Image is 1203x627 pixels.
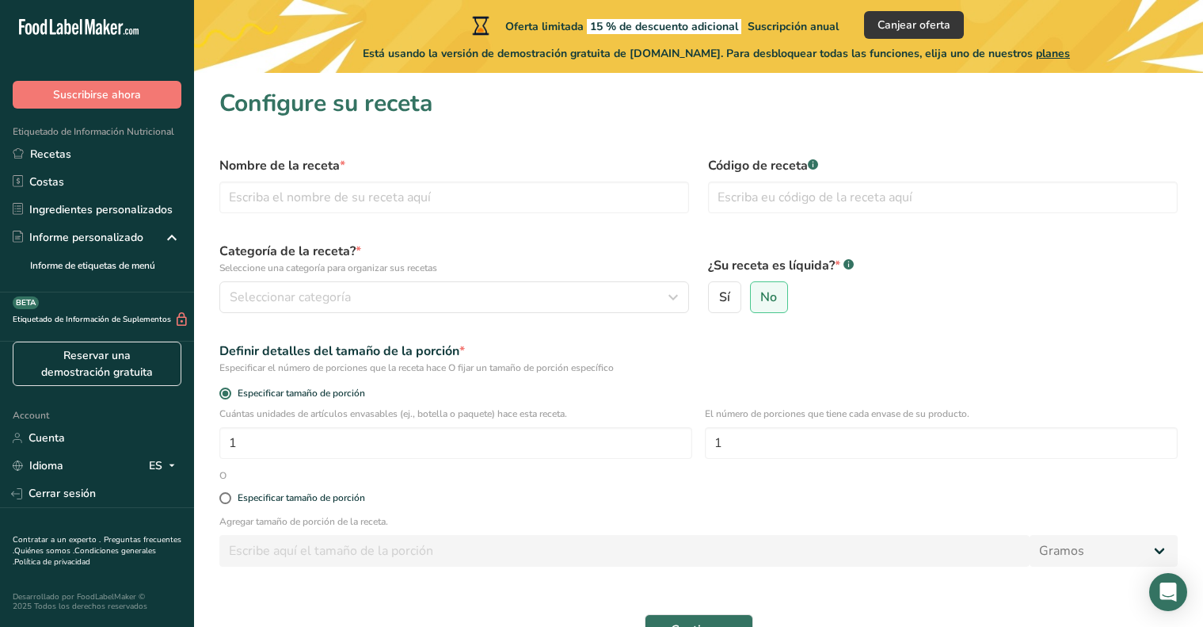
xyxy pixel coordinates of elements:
span: Sí [719,289,730,305]
label: Código de receta [708,156,1178,175]
div: Especificar tamaño de porción [238,492,365,504]
div: Informe personalizado [13,229,143,246]
button: Seleccionar categoría [219,281,689,313]
a: Idioma [13,452,63,480]
p: Cuántas unidades de artículos envasables (ej., botella o paquete) hace esta receta. [219,407,692,421]
p: Agregar tamaño de porción de la receta. [219,514,1178,529]
div: Definir detalles del tamaño de la porción [219,342,1178,361]
div: Desarrollado por FoodLabelMaker © 2025 Todos los derechos reservados [13,592,181,611]
p: Seleccione una categoría para organizar sus recetas [219,261,689,275]
a: Política de privacidad [14,556,90,568]
div: BETA [13,296,39,309]
button: Canjear oferta [864,11,964,39]
h1: Configure su receta [219,86,1178,121]
div: ES [149,457,181,476]
span: Suscripción anual [748,19,839,34]
div: O [210,468,236,483]
div: Oferta limitada [469,16,839,35]
label: Nombre de la receta [219,156,689,175]
label: Categoría de la receta? [219,242,689,275]
a: Contratar a un experto . [13,534,101,545]
button: Suscribirse ahora [13,81,181,109]
span: Especificar tamaño de porción [231,388,365,400]
input: Escriba el nombre de su receta aquí [219,182,689,213]
a: Quiénes somos . [14,545,74,556]
span: Seleccionar categoría [230,288,351,307]
span: No [760,289,777,305]
span: Está usando la versión de demostración gratuita de [DOMAIN_NAME]. Para desbloquear todas las func... [363,45,1070,62]
input: Escriba eu código de la receta aquí [708,182,1178,213]
span: 15 % de descuento adicional [587,19,741,34]
input: Escribe aquí el tamaño de la porción [219,535,1030,567]
span: Suscribirse ahora [53,86,141,103]
span: planes [1036,46,1070,61]
span: Canjear oferta [878,17,950,33]
div: Open Intercom Messenger [1149,573,1187,611]
a: Condiciones generales . [13,545,156,568]
a: Reservar una demostración gratuita [13,342,181,386]
a: Preguntas frecuentes . [13,534,181,556]
div: Especificar el número de porciones que la receta hace O fijar un tamaño de porción específico [219,361,1178,375]
label: ¿Su receta es líquida? [708,256,1178,275]
p: El número de porciones que tiene cada envase de su producto. [705,407,1178,421]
